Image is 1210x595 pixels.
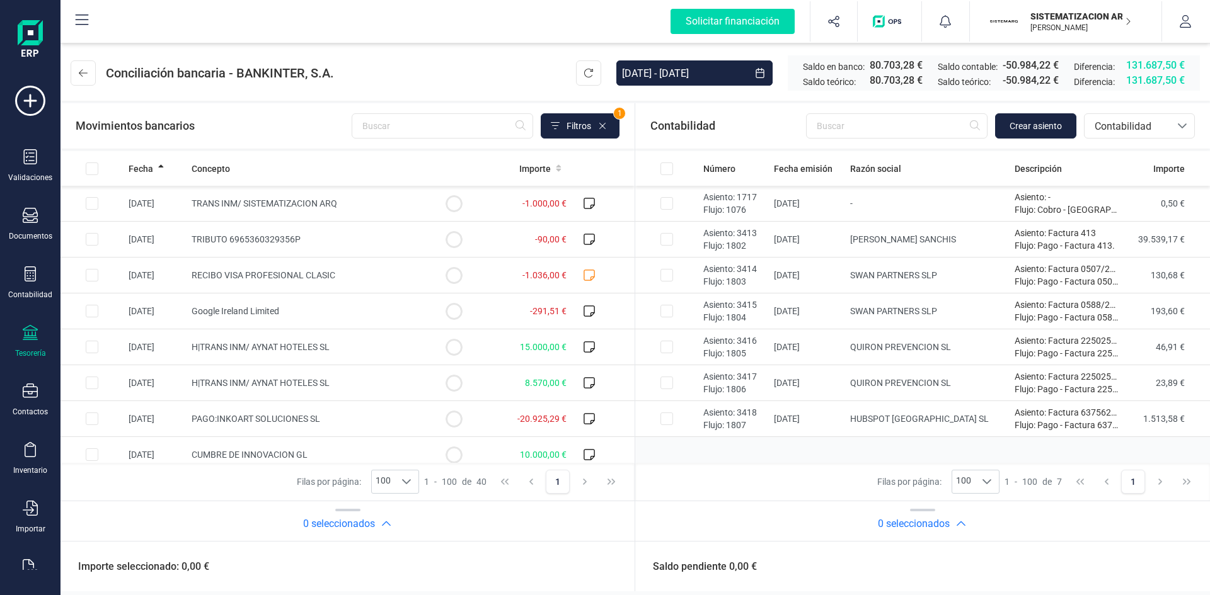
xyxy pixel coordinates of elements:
span: CUMBRE DE INNOVACION GL [192,450,308,460]
div: Validaciones [8,173,52,183]
div: - [1005,475,1062,488]
p: Asiento: - [1015,191,1119,203]
td: 1.513,58 € [1125,401,1210,437]
p: Flujo: 1076 [703,203,764,216]
span: 131.687,50 € [1126,73,1185,88]
td: SWAN PARTNERS SLP [845,293,1010,329]
span: 80.703,28 € [870,58,923,73]
span: Fecha emisión [774,162,833,175]
p: Flujo: Pago - Factura 0588/2025. [1015,311,1119,324]
span: 15.000,00 € [520,342,567,352]
p: [PERSON_NAME] [1030,23,1131,33]
td: [DATE] [769,329,845,365]
td: 46,91 € [1125,329,1210,365]
p: Flujo: Pago - Factura 637562675. [1015,419,1119,431]
p: Asiento: Factura 0507/2025 [1015,263,1119,275]
p: Asiento: Factura 0588/2025 [1015,298,1119,311]
span: Razón social [850,162,901,175]
h2: 0 seleccionados [878,516,950,531]
span: H|TRANS INM/ AYNAT HOTELES SL [192,378,330,388]
div: Row Selected d864fcc8-948a-4c06-bcc8-cba0a7f610df [86,412,98,425]
p: Asiento: 3418 [703,406,764,419]
span: 131.687,50 € [1126,58,1185,73]
span: Importe seleccionado: 0,00 € [63,559,209,574]
button: Solicitar financiación [655,1,810,42]
span: Número [703,162,735,175]
span: Diferencia: [1074,60,1115,73]
td: QUIRON PREVENCION SL [845,365,1010,401]
span: Saldo teórico: [938,76,991,88]
td: [DATE] [124,329,187,365]
span: -20.925,29 € [517,414,567,424]
div: Row Selected 46365090-8b9c-4a39-8a0a-ceb5a600e457 [86,448,98,461]
td: [DATE] [124,437,187,473]
td: [DATE] [769,258,845,293]
p: Flujo: 1807 [703,419,764,431]
button: Filtros [541,113,619,139]
span: 1 [614,108,625,119]
span: -1.000,00 € [522,198,567,208]
span: Diferencia: [1074,76,1115,88]
span: Saldo teórico: [803,76,856,88]
input: Buscar [806,113,988,139]
button: First Page [493,470,517,494]
span: 7 [1057,475,1062,488]
td: [DATE] [124,186,187,222]
img: Logo Finanedi [18,20,43,60]
span: Conciliación bancaria - BANKINTER, S.A. [106,64,334,82]
p: Asiento: 1717 [703,191,764,203]
td: QUIRON PREVENCION SL [845,329,1010,365]
span: 1 [1005,475,1010,488]
span: 40 [476,475,487,488]
span: 100 [442,475,457,488]
span: Concepto [192,162,230,175]
p: Flujo: 1804 [703,311,764,324]
span: Crear asiento [1010,120,1062,132]
input: Buscar [352,113,533,139]
div: Documentos [9,231,52,241]
span: 100 [372,470,395,493]
span: Saldo pendiente 0,00 € [638,559,757,574]
p: Flujo: 1805 [703,347,764,360]
td: [DATE] [769,401,845,437]
td: [DATE] [124,222,187,258]
div: Contactos [13,407,48,417]
span: -1.036,00 € [522,270,567,280]
p: Asiento: Factura 2250258348 [1015,370,1119,383]
p: Asiento: Factura 2250258347 [1015,334,1119,347]
div: - [424,475,487,488]
h2: 0 seleccionados [303,516,375,531]
span: 100 [952,470,975,493]
div: Row Selected c59ce62e-8b4e-447c-b166-a46ba3052537 [86,233,98,246]
span: 80.703,28 € [870,73,923,88]
img: SI [990,8,1018,35]
div: Row Selected a4ffffd1-79db-4e48-9c47-cdc0397d8db1 [660,305,673,317]
div: Row Selected d2c33f2e-b2dc-4e6d-9551-2023e37b6ed8 [660,197,673,210]
span: -50.984,22 € [1003,58,1059,73]
p: Flujo: Pago - Factura 0507/2025. [1015,275,1119,288]
span: Descripción [1015,162,1062,175]
div: Filas por página: [877,470,1000,494]
p: Asiento: Factura 637562675 [1015,406,1119,419]
div: Row Selected 564df9cd-9af8-4fad-b63e-be5bc78f00cf [660,233,673,246]
div: Tesorería [15,348,46,358]
button: First Page [1068,470,1092,494]
div: Row Selected 48fb2321-b928-4253-9eaa-7e8e36a7701f [660,377,673,389]
p: Asiento: 3417 [703,370,764,383]
div: All items unselected [86,162,98,175]
span: Contabilidad [1090,119,1165,134]
p: Flujo: 1802 [703,239,764,252]
button: SISISTEMATIZACION ARQUITECTONICA EN REFORMAS SL[PERSON_NAME] [985,1,1146,42]
span: 10.000,00 € [520,450,567,460]
td: [DATE] [769,186,845,222]
p: Flujo: Pago - Factura 2250258348. [1015,383,1119,395]
td: 39.539,17 € [1125,222,1210,258]
span: -291,51 € [530,306,567,316]
span: Google Ireland Limited [192,306,279,316]
p: Flujo: 1806 [703,383,764,395]
span: de [1042,475,1052,488]
td: [DATE] [124,365,187,401]
td: SWAN PARTNERS SLP [845,258,1010,293]
div: Row Selected 7b8241e4-fba2-4968-95f5-3645923068bf [86,197,98,210]
button: Last Page [599,470,623,494]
